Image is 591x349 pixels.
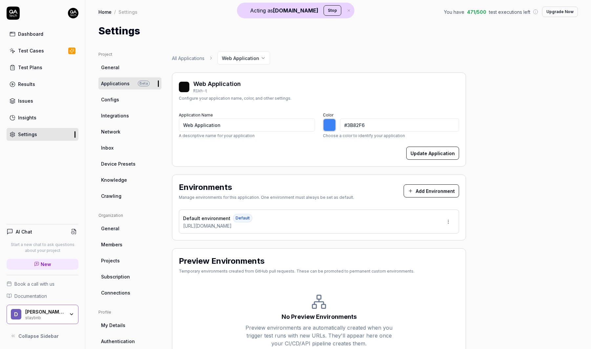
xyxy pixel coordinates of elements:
[101,160,136,167] span: Device Presets
[7,293,78,299] a: Documentation
[542,7,578,17] button: Upgrade Now
[7,78,78,91] a: Results
[467,9,486,15] span: 471 / 500
[101,273,130,280] span: Subscription
[114,9,116,15] div: /
[101,225,119,232] span: General
[7,128,78,141] a: Settings
[101,96,119,103] span: Configs
[7,94,78,107] a: Issues
[98,174,161,186] a: Knowledge
[101,338,135,345] span: Authentication
[25,315,65,320] div: staybnb
[16,228,32,235] h4: AI Chat
[41,261,51,268] span: New
[7,259,78,270] a: New
[18,81,35,88] div: Results
[101,80,130,87] span: Applications
[98,110,161,122] a: Integrations
[138,81,150,86] span: Beta
[98,213,161,218] div: Organization
[101,144,114,151] span: Inbox
[179,118,315,132] input: My Application
[193,79,241,88] div: Web Application
[68,8,78,18] img: 7ccf6c19-61ad-4a6c-8811-018b02a1b829.jpg
[444,9,464,15] span: You have
[7,111,78,124] a: Insights
[18,31,43,37] div: Dashboard
[98,222,161,235] a: General
[218,51,270,65] button: Web Application
[489,9,530,15] span: test executions left
[98,77,161,90] a: ApplicationsBeta
[7,329,78,342] button: Collapse Sidebar
[183,222,232,229] span: [URL][DOMAIN_NAME]
[18,114,36,121] div: Insights
[222,55,259,62] span: Web Application
[11,309,21,319] span: D
[101,64,119,71] span: General
[98,255,161,267] a: Projects
[282,312,357,321] div: No Preview Environments
[101,257,120,264] span: Projects
[98,287,161,299] a: Connections
[118,9,137,15] div: Settings
[340,118,459,132] input: #3B82F6
[98,51,161,57] div: Project
[7,44,78,57] a: Test Cases
[14,293,47,299] span: Documentation
[98,309,161,315] div: Profile
[101,289,130,296] span: Connections
[179,181,232,193] h2: Environments
[101,193,121,199] span: Crawling
[98,61,161,73] a: General
[233,214,252,222] span: Default
[98,190,161,202] a: Crawling
[179,113,213,117] label: Application Name
[98,319,161,331] a: My Details
[14,280,54,287] span: Book a call with us
[323,133,459,139] p: Choose a color to identify your application
[98,335,161,347] a: Authentication
[324,5,341,16] button: Stop
[18,97,33,104] div: Issues
[98,126,161,138] a: Network
[179,195,354,200] div: Manage environments for this application. One environment must always be set as default.
[101,241,122,248] span: Members
[18,47,44,54] div: Test Cases
[98,238,161,251] a: Members
[98,158,161,170] a: Device Presets
[7,280,78,287] a: Book a call with us
[7,242,78,254] p: Start a new chat to ask questions about your project
[18,131,37,138] div: Settings
[179,268,414,274] div: Temporary environments created from GitHub pull requests. These can be promoted to permanent cust...
[323,113,333,117] label: Color
[98,24,140,38] h1: Settings
[18,64,42,71] div: Test Plans
[98,271,161,283] a: Subscription
[183,215,230,222] span: Default environment
[7,305,78,324] button: D[PERSON_NAME] Growth Testsstaybnb
[101,176,127,183] span: Knowledge
[172,55,204,62] a: All Applications
[98,142,161,154] a: Inbox
[404,184,459,197] button: Add Environment
[98,9,112,15] a: Home
[406,147,459,160] button: Update Application
[25,309,65,315] div: Daniels Growth Tests
[101,112,129,119] span: Integrations
[18,333,59,339] span: Collapse Sidebar
[245,324,392,347] div: Preview environments are automatically created when you trigger test runs with new URLs. They'll ...
[7,61,78,74] a: Test Plans
[101,128,120,135] span: Network
[101,322,125,329] span: My Details
[179,255,264,267] h2: Preview Environments
[179,95,291,101] div: Configure your application name, color, and other settings.
[179,133,315,139] p: A descriptive name for your application
[7,28,78,40] a: Dashboard
[193,88,241,94] div: R1kh-t
[98,93,161,106] a: Configs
